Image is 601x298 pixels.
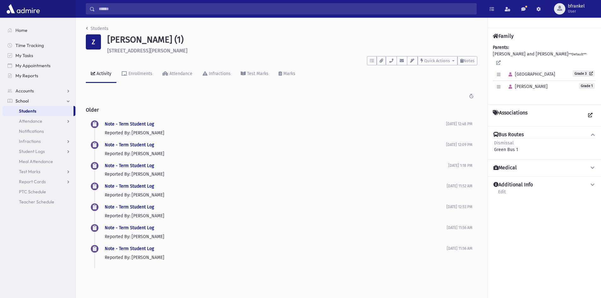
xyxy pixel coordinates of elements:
h4: Medical [493,165,517,171]
p: Reported By: [PERSON_NAME] [105,254,447,261]
a: Students [3,106,74,116]
div: [PERSON_NAME] and [PERSON_NAME] [493,44,596,99]
span: [DATE] 11:52 AM [447,184,472,188]
div: Marks [282,71,295,76]
div: Attendance [168,71,192,76]
span: Test Marks [19,169,40,174]
a: Note - Term Student Log [105,246,154,251]
span: Dismissal [494,140,514,146]
a: Infractions [197,65,236,83]
a: Accounts [3,86,75,96]
a: School [3,96,75,106]
div: Activity [95,71,111,76]
span: Meal Attendance [19,159,53,164]
button: Quick Actions [418,56,457,65]
a: Students [86,26,109,31]
div: Infractions [208,71,231,76]
h4: Additional Info [493,182,533,188]
span: Infractions [19,138,41,144]
a: My Tasks [3,50,75,61]
a: Time Tracking [3,40,75,50]
a: PTC Schedule [3,187,75,197]
span: Notes [463,58,474,63]
span: Teacher Schedule [19,199,54,205]
a: Meal Attendance [3,156,75,167]
a: Note - Term Student Log [105,142,154,148]
span: Accounts [15,88,34,94]
p: Reported By: [PERSON_NAME] [105,213,446,219]
span: My Reports [15,73,38,79]
nav: breadcrumb [86,25,109,34]
p: Reported By: [PERSON_NAME] [105,150,446,157]
span: [DATE] 12:09 PM [446,143,472,147]
p: Reported By: [PERSON_NAME] [105,233,447,240]
a: Enrollments [116,65,157,83]
span: [DATE] 11:56 AM [447,225,472,230]
h1: [PERSON_NAME] (1) [107,34,477,45]
a: Note - Term Student Log [105,204,154,210]
span: [PERSON_NAME] [506,84,548,89]
p: Reported By: [PERSON_NAME] [105,171,448,178]
a: Infractions [3,136,75,146]
h4: Associations [493,110,527,121]
a: Home [3,25,75,35]
a: Note - Term Student Log [105,121,154,127]
h2: Older [86,102,477,118]
span: [GEOGRAPHIC_DATA] [506,72,555,77]
a: Attendance [3,116,75,126]
span: Time Tracking [15,43,44,48]
a: Edit [498,188,506,200]
input: Search [95,3,476,15]
span: Quick Actions [424,58,450,63]
div: Green Bus 1 [494,140,518,153]
span: bfrankel [568,4,585,9]
span: Home [15,27,27,33]
div: Test Marks [246,71,268,76]
span: My Appointments [15,63,50,68]
span: Students [19,108,36,114]
a: Teacher Schedule [3,197,75,207]
p: Reported By: [PERSON_NAME] [105,192,447,198]
a: Notifications [3,126,75,136]
div: Z [86,34,101,50]
a: View all Associations [585,110,596,121]
span: [DATE] 12:48 PM [446,122,472,126]
h6: [STREET_ADDRESS][PERSON_NAME] [107,48,477,54]
a: Activity [86,65,116,83]
a: Report Cards [3,177,75,187]
span: Attendance [19,118,42,124]
span: Student Logs [19,149,45,154]
button: Notes [457,56,477,65]
span: Report Cards [19,179,46,184]
button: Additional Info [493,182,596,188]
a: My Reports [3,71,75,81]
a: Test Marks [236,65,274,83]
a: My Appointments [3,61,75,71]
a: Student Logs [3,146,75,156]
button: Medical [493,165,596,171]
span: [DATE] 11:56 AM [447,246,472,251]
a: Note - Term Student Log [105,184,154,189]
span: [DATE] 1:18 PM [448,163,472,168]
span: My Tasks [15,53,33,58]
span: User [568,9,585,14]
a: Note - Term Student Log [105,163,154,168]
a: Attendance [157,65,197,83]
h4: Bus Routes [493,131,524,138]
p: Reported By: [PERSON_NAME] [105,130,446,136]
a: Note - Term Student Log [105,225,154,231]
span: Notifications [19,128,44,134]
img: AdmirePro [5,3,41,15]
span: Grade 1 [579,83,595,89]
span: PTC Schedule [19,189,46,195]
a: Grade 3 [573,70,595,77]
div: Enrollments [127,71,152,76]
span: [DATE] 12:53 PM [446,205,472,209]
b: Parents: [493,45,509,50]
span: School [15,98,29,104]
button: Bus Routes [493,131,596,138]
a: Marks [274,65,300,83]
a: Test Marks [3,167,75,177]
h4: Family [493,33,514,39]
